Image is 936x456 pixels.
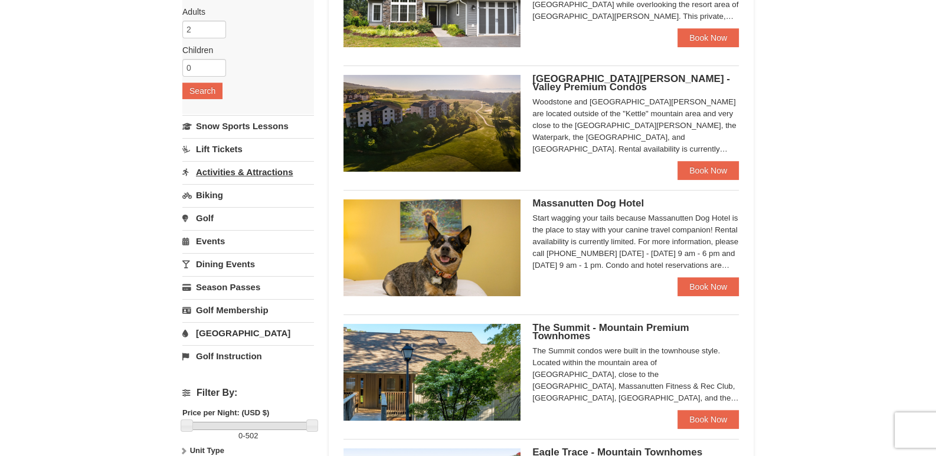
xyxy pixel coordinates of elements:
[182,276,314,298] a: Season Passes
[532,96,739,155] div: Woodstone and [GEOGRAPHIC_DATA][PERSON_NAME] are located outside of the "Kettle" mountain area an...
[190,446,224,455] strong: Unit Type
[182,83,222,99] button: Search
[678,410,739,429] a: Book Now
[238,431,243,440] span: 0
[532,198,644,209] span: Massanutten Dog Hotel
[343,199,521,296] img: 27428181-5-81c892a3.jpg
[678,277,739,296] a: Book Now
[678,161,739,180] a: Book Now
[532,322,689,342] span: The Summit - Mountain Premium Townhomes
[182,138,314,160] a: Lift Tickets
[246,431,258,440] span: 502
[182,44,305,56] label: Children
[532,73,730,93] span: [GEOGRAPHIC_DATA][PERSON_NAME] - Valley Premium Condos
[182,207,314,229] a: Golf
[182,430,314,442] label: -
[182,345,314,367] a: Golf Instruction
[532,212,739,271] div: Start wagging your tails because Massanutten Dog Hotel is the place to stay with your canine trav...
[532,345,739,404] div: The Summit condos were built in the townhouse style. Located within the mountain area of [GEOGRAP...
[678,28,739,47] a: Book Now
[182,115,314,137] a: Snow Sports Lessons
[182,299,314,321] a: Golf Membership
[182,253,314,275] a: Dining Events
[182,322,314,344] a: [GEOGRAPHIC_DATA]
[343,324,521,421] img: 19219034-1-0eee7e00.jpg
[343,75,521,172] img: 19219041-4-ec11c166.jpg
[182,388,314,398] h4: Filter By:
[182,184,314,206] a: Biking
[182,408,269,417] strong: Price per Night: (USD $)
[182,6,305,18] label: Adults
[182,230,314,252] a: Events
[182,161,314,183] a: Activities & Attractions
